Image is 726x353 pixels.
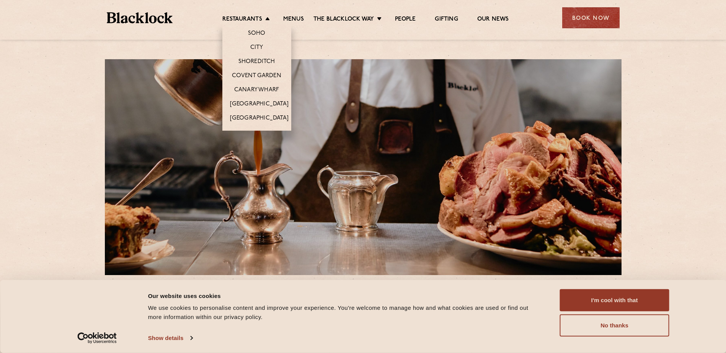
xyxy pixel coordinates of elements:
a: Usercentrics Cookiebot - opens in a new window [64,332,131,344]
a: City [250,44,263,52]
a: Our News [477,16,509,24]
a: Canary Wharf [234,86,279,95]
div: Book Now [562,7,620,28]
a: Gifting [435,16,458,24]
div: We use cookies to personalise content and improve your experience. You're welcome to manage how a... [148,303,543,322]
a: [GEOGRAPHIC_DATA] [230,100,289,109]
a: People [395,16,416,24]
a: [GEOGRAPHIC_DATA] [230,115,289,123]
div: Our website uses cookies [148,291,543,300]
button: I'm cool with that [560,289,669,311]
a: Menus [283,16,304,24]
button: No thanks [560,314,669,337]
a: The Blacklock Way [313,16,374,24]
a: Restaurants [222,16,262,24]
a: Covent Garden [232,72,281,81]
img: BL_Textured_Logo-footer-cropped.svg [107,12,173,23]
a: Soho [248,30,266,38]
a: Shoreditch [238,58,275,66]
a: Show details [148,332,193,344]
